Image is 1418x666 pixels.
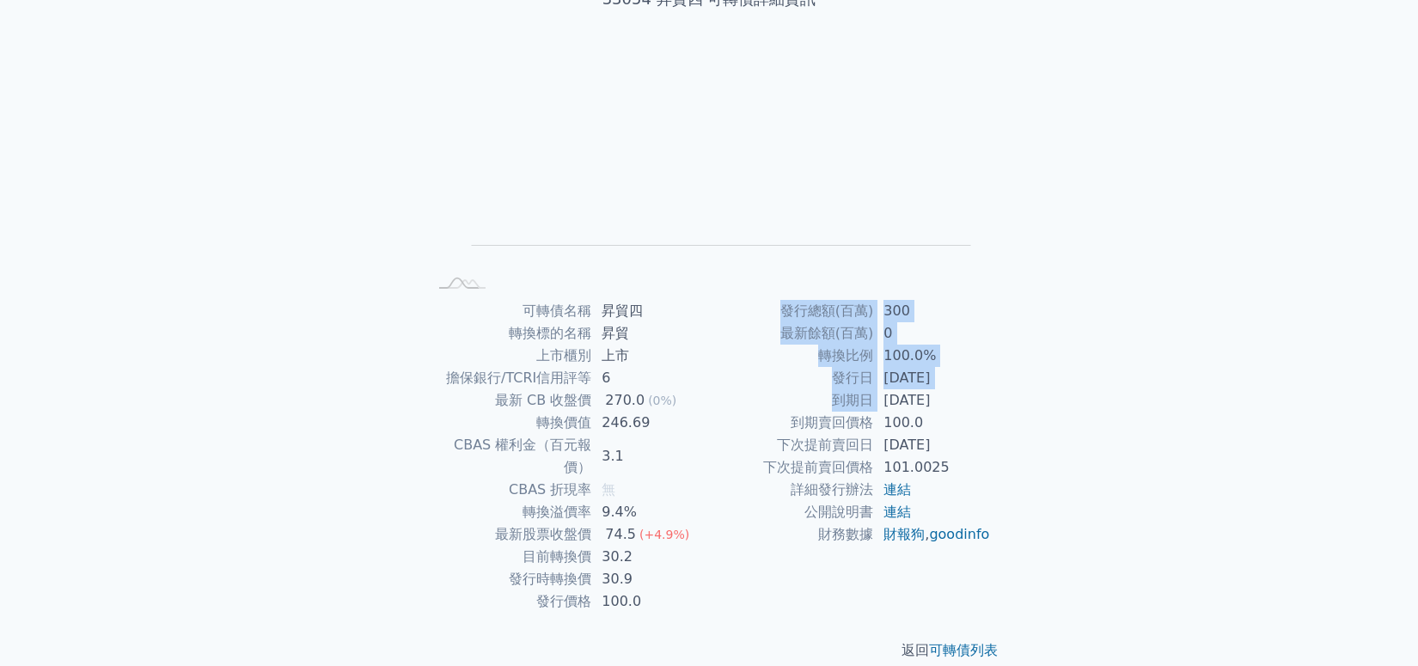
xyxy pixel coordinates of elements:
[709,300,873,322] td: 發行總額(百萬)
[873,523,991,546] td: ,
[427,434,591,479] td: CBAS 權利金（百元報價）
[929,642,998,658] a: 可轉債列表
[873,434,991,456] td: [DATE]
[883,504,911,520] a: 連結
[1332,584,1418,666] div: 聊天小工具
[427,568,591,590] td: 發行時轉換價
[591,546,709,568] td: 30.2
[427,479,591,501] td: CBAS 折現率
[709,479,873,501] td: 詳細發行辦法
[709,367,873,389] td: 發行日
[709,412,873,434] td: 到期賣回價格
[427,345,591,367] td: 上市櫃別
[883,481,911,498] a: 連結
[648,394,676,407] span: (0%)
[709,523,873,546] td: 財務數據
[929,526,989,542] a: goodinfo
[639,528,689,541] span: (+4.9%)
[427,300,591,322] td: 可轉債名稱
[602,481,615,498] span: 無
[427,523,591,546] td: 最新股票收盤價
[602,523,639,546] div: 74.5
[709,322,873,345] td: 最新餘額(百萬)
[709,456,873,479] td: 下次提前賣回價格
[873,367,991,389] td: [DATE]
[709,345,873,367] td: 轉換比例
[709,389,873,412] td: 到期日
[873,300,991,322] td: 300
[873,456,991,479] td: 101.0025
[591,412,709,434] td: 246.69
[873,389,991,412] td: [DATE]
[427,590,591,613] td: 發行價格
[591,345,709,367] td: 上市
[873,322,991,345] td: 0
[591,434,709,479] td: 3.1
[455,65,971,271] g: Chart
[591,590,709,613] td: 100.0
[427,412,591,434] td: 轉換價值
[709,434,873,456] td: 下次提前賣回日
[591,568,709,590] td: 30.9
[591,367,709,389] td: 6
[873,345,991,367] td: 100.0%
[883,526,925,542] a: 財報狗
[406,640,1012,661] p: 返回
[591,300,709,322] td: 昇貿四
[1332,584,1418,666] iframe: Chat Widget
[427,322,591,345] td: 轉換標的名稱
[709,501,873,523] td: 公開說明書
[427,367,591,389] td: 擔保銀行/TCRI信用評等
[873,412,991,434] td: 100.0
[591,501,709,523] td: 9.4%
[427,389,591,412] td: 最新 CB 收盤價
[602,389,648,412] div: 270.0
[591,322,709,345] td: 昇貿
[427,501,591,523] td: 轉換溢價率
[427,546,591,568] td: 目前轉換價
